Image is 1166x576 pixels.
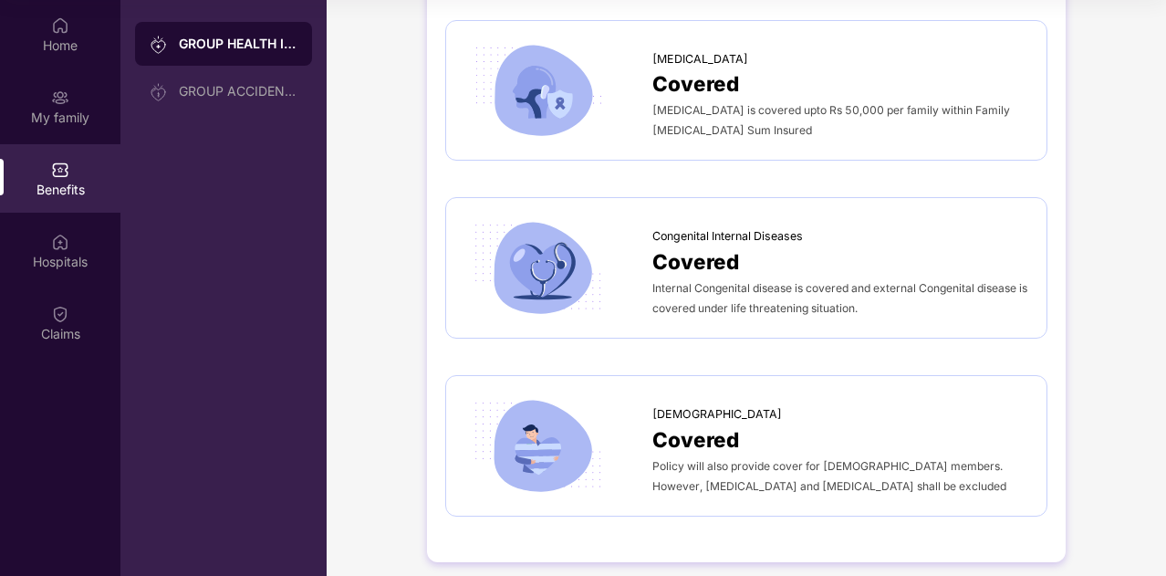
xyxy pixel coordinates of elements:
img: svg+xml;base64,PHN2ZyBpZD0iQmVuZWZpdHMiIHhtbG5zPSJodHRwOi8vd3d3LnczLm9yZy8yMDAwL3N2ZyIgd2lkdGg9Ij... [51,161,69,179]
img: svg+xml;base64,PHN2ZyBpZD0iSG9zcGl0YWxzIiB4bWxucz0iaHR0cDovL3d3dy53My5vcmcvMjAwMC9zdmciIHdpZHRoPS... [51,233,69,251]
img: svg+xml;base64,PHN2ZyB3aWR0aD0iMjAiIGhlaWdodD0iMjAiIHZpZXdCb3g9IjAgMCAyMCAyMCIgZmlsbD0ibm9uZSIgeG... [150,36,168,54]
span: Covered [652,424,739,456]
img: svg+xml;base64,PHN2ZyB3aWR0aD0iMjAiIGhlaWdodD0iMjAiIHZpZXdCb3g9IjAgMCAyMCAyMCIgZmlsbD0ibm9uZSIgeG... [51,89,69,107]
div: GROUP ACCIDENTAL INSURANCE [179,84,297,99]
span: Policy will also provide cover for [DEMOGRAPHIC_DATA] members. However, [MEDICAL_DATA] and [MEDIC... [652,459,1006,493]
span: Internal Congenital disease is covered and external Congenital disease is covered under life thre... [652,281,1027,315]
img: svg+xml;base64,PHN2ZyBpZD0iQ2xhaW0iIHhtbG5zPSJodHRwOi8vd3d3LnczLm9yZy8yMDAwL3N2ZyIgd2lkdGg9IjIwIi... [51,305,69,323]
span: [MEDICAL_DATA] is covered upto Rs 50,000 per family within Family [MEDICAL_DATA] Sum Insured [652,103,1010,137]
span: Covered [652,68,739,99]
img: icon [464,394,612,497]
img: svg+xml;base64,PHN2ZyBpZD0iSG9tZSIgeG1sbnM9Imh0dHA6Ly93d3cudzMub3JnLzIwMDAvc3ZnIiB3aWR0aD0iMjAiIG... [51,16,69,35]
img: svg+xml;base64,PHN2ZyB3aWR0aD0iMjAiIGhlaWdodD0iMjAiIHZpZXdCb3g9IjAgMCAyMCAyMCIgZmlsbD0ibm9uZSIgeG... [150,83,168,101]
span: [DEMOGRAPHIC_DATA] [652,405,782,424]
div: GROUP HEALTH INSURANCE [179,35,297,53]
span: Covered [652,246,739,278]
img: icon [464,39,612,142]
span: Congenital Internal Diseases [652,227,803,246]
img: icon [464,216,612,319]
span: [MEDICAL_DATA] [652,50,748,68]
